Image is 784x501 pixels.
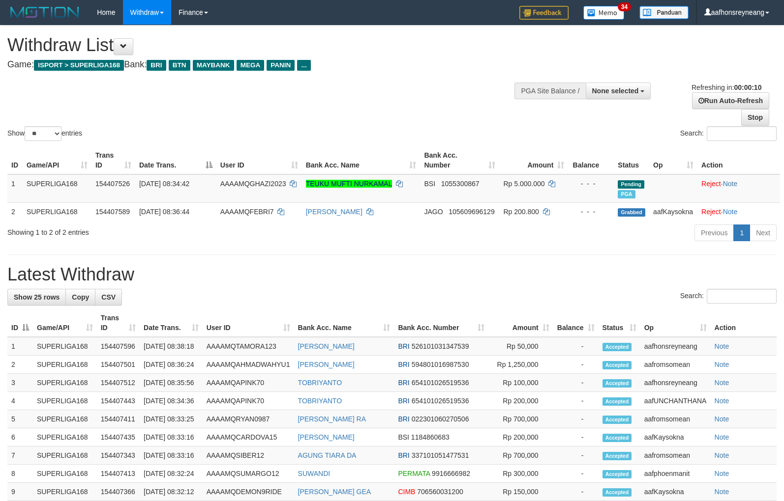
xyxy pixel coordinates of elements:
[65,289,95,306] a: Copy
[715,488,729,496] a: Note
[723,180,738,188] a: Note
[488,483,553,501] td: Rp 150,000
[203,428,294,446] td: AAAAMQCARDOVA15
[203,392,294,410] td: AAAAMQAPINK70
[649,202,697,221] td: aafKaysokna
[398,415,409,423] span: BRI
[306,180,392,188] a: TEUKU MUFTI NURKAMAL
[640,446,711,465] td: aafromsomean
[97,392,140,410] td: 154407443
[294,309,394,337] th: Bank Acc. Name: activate to sort column ascending
[203,356,294,374] td: AAAAMQAHMADWAHYU1
[7,202,23,221] td: 2
[91,146,135,174] th: Trans ID: activate to sort column ascending
[640,356,711,374] td: aafromsomean
[97,465,140,483] td: 154407413
[216,146,302,174] th: User ID: activate to sort column ascending
[7,356,33,374] td: 2
[488,374,553,392] td: Rp 100,000
[33,483,97,501] td: SUPERLIGA168
[169,60,190,71] span: BTN
[97,374,140,392] td: 154407512
[618,180,644,189] span: Pending
[33,446,97,465] td: SUPERLIGA168
[298,379,342,387] a: TOBRIYANTO
[412,379,469,387] span: Copy 654101026519536 to clipboard
[715,379,729,387] a: Note
[7,428,33,446] td: 6
[553,309,599,337] th: Balance: activate to sort column ascending
[603,379,632,388] span: Accepted
[568,146,614,174] th: Balance
[23,174,91,203] td: SUPERLIGA168
[449,208,494,216] span: Copy 105609696129 to clipboard
[7,5,82,20] img: MOTION_logo.png
[7,146,23,174] th: ID
[306,208,362,216] a: [PERSON_NAME]
[488,446,553,465] td: Rp 700,000
[715,451,729,459] a: Note
[733,224,750,241] a: 1
[203,465,294,483] td: AAAAMQSUMARGO12
[553,465,599,483] td: -
[432,470,470,477] span: Copy 9916666982 to clipboard
[101,293,116,301] span: CSV
[203,374,294,392] td: AAAAMQAPINK70
[7,223,319,237] div: Showing 1 to 2 of 2 entries
[95,289,122,306] a: CSV
[723,208,738,216] a: Note
[97,410,140,428] td: 154407411
[649,146,697,174] th: Op: activate to sort column ascending
[715,470,729,477] a: Note
[640,392,711,410] td: aafUNCHANTHANA
[7,265,777,284] h1: Latest Withdraw
[715,415,729,423] a: Note
[95,180,130,188] span: 154407526
[553,374,599,392] td: -
[203,483,294,501] td: AAAAMQDEMON9RIDE
[7,309,33,337] th: ID: activate to sort column descending
[553,337,599,356] td: -
[707,289,777,304] input: Search:
[640,337,711,356] td: aafhonsreyneang
[488,428,553,446] td: Rp 200,000
[97,428,140,446] td: 154407435
[603,397,632,406] span: Accepted
[640,374,711,392] td: aafhonsreyneang
[140,374,203,392] td: [DATE] 08:35:56
[7,374,33,392] td: 3
[697,174,780,203] td: ·
[488,410,553,428] td: Rp 700,000
[586,83,651,99] button: None selected
[734,83,761,91] strong: 00:00:10
[140,410,203,428] td: [DATE] 08:33:25
[220,180,286,188] span: AAAAMQGHAZI2023
[34,60,124,71] span: ISPORT > SUPERLIGA168
[715,342,729,350] a: Note
[298,342,355,350] a: [PERSON_NAME]
[97,309,140,337] th: Trans ID: activate to sort column ascending
[553,410,599,428] td: -
[298,415,366,423] a: [PERSON_NAME] RA
[503,180,544,188] span: Rp 5.000.000
[140,337,203,356] td: [DATE] 08:38:18
[398,379,409,387] span: BRI
[394,309,488,337] th: Bank Acc. Number: activate to sort column ascending
[412,342,469,350] span: Copy 526101031347539 to clipboard
[135,146,216,174] th: Date Trans.: activate to sort column descending
[697,202,780,221] td: ·
[680,289,777,304] label: Search:
[488,392,553,410] td: Rp 200,000
[7,483,33,501] td: 9
[398,451,409,459] span: BRI
[640,410,711,428] td: aafromsomean
[298,470,331,477] a: SUWANDI
[398,488,415,496] span: CIMB
[33,337,97,356] td: SUPERLIGA168
[97,483,140,501] td: 154407366
[7,174,23,203] td: 1
[33,309,97,337] th: Game/API: activate to sort column ascending
[203,446,294,465] td: AAAAMQSIBER12
[220,208,274,216] span: AAAAMQFEBRI7
[503,208,539,216] span: Rp 200.800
